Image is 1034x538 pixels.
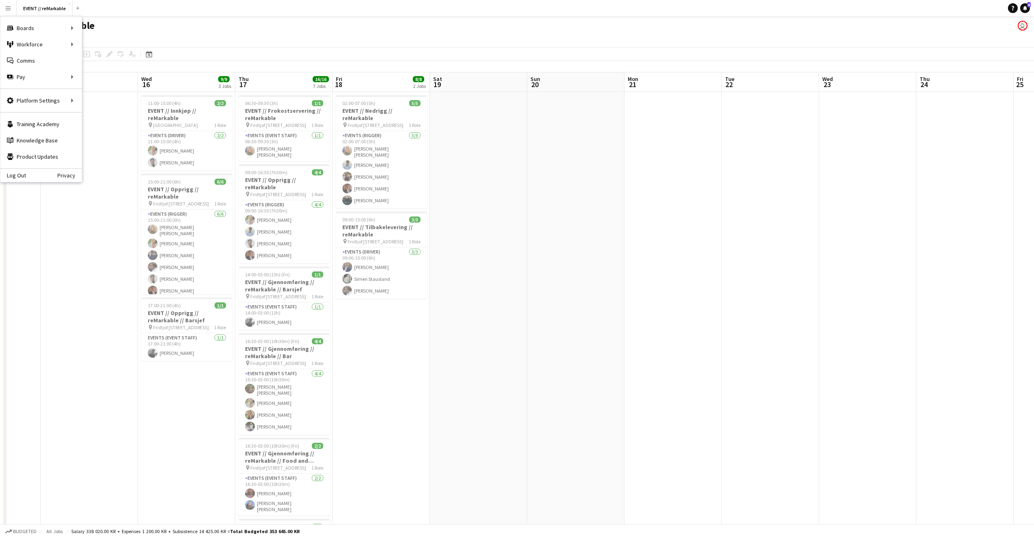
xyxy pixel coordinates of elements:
span: Tue [725,75,734,83]
h3: EVENT // Innkjøp // reMarkable [141,107,232,122]
h3: EVENT // Frokostservering // reMarkable [239,107,330,122]
span: 8/8 [413,76,424,82]
span: 09:00-16:30 (7h30m) [245,169,287,175]
div: 15:00-21:00 (6h)6/6EVENT // Opprigg // reMarkable Fridtjof [STREET_ADDRESS]1 RoleEvents (Rigger)6... [141,174,232,294]
span: 1/1 [215,302,226,308]
span: 15:00-21:00 (6h) [148,179,181,185]
span: Budgeted [13,529,37,534]
span: 1 Role [409,238,421,245]
span: 18 [335,80,342,89]
span: 17:00-21:00 (4h) [148,302,181,308]
span: Thu [920,75,930,83]
span: Sat [433,75,442,83]
h3: EVENT // Opprigg // reMarkable [239,176,330,191]
span: 1 Role [214,201,226,207]
app-job-card: 16:30-03:00 (10h30m) (Fri)2/2EVENT // Gjennomføring // reMarkable // Food and beverage Fridtjof [... [239,438,330,516]
span: 3/3 [409,217,421,223]
app-job-card: 17:00-21:00 (4h)1/1EVENT // Opprigg // reMarkable // Barsjef Fridtjof [STREET_ADDRESS]1 RoleEvent... [141,297,232,361]
span: 19 [432,80,442,89]
a: Comms [0,52,82,69]
span: Fridtjof [STREET_ADDRESS] [153,324,209,330]
div: 3 Jobs [219,83,231,89]
app-card-role: Events (Event Staff)4/416:30-03:00 (10h30m)[PERSON_NAME] [PERSON_NAME][PERSON_NAME][PERSON_NAME][... [239,369,330,435]
span: Fri [336,75,342,83]
span: 06:30-09:30 (3h) [245,100,278,106]
app-user-avatar: Caroline Skjervold [1018,21,1027,31]
span: Wed [822,75,833,83]
h3: EVENT // Nedrigg // reMarkable [336,107,427,122]
app-card-role: Events (Rigger)6/615:00-21:00 (6h)[PERSON_NAME] [PERSON_NAME] [PERSON_NAME][PERSON_NAME][PERSON_N... [141,210,232,299]
span: Fridtjof [STREET_ADDRESS] [250,191,306,197]
span: 02:00-07:00 (5h) [342,100,375,106]
app-card-role: Events (Event Staff)2/216:30-03:00 (10h30m)[PERSON_NAME][PERSON_NAME] [PERSON_NAME] [239,474,330,516]
span: 1 Role [311,122,323,128]
span: Fridtjof [STREET_ADDRESS] [250,465,306,471]
h3: EVENT // Opprigg // reMarkable [141,186,232,200]
button: Budgeted [4,527,38,536]
app-job-card: 09:00-15:00 (6h)3/3EVENT // Tilbakelevering // reMarkable Fridtjof [STREET_ADDRESS]1 RoleEvents (... [336,212,427,299]
div: Salary 338 020.00 KR + Expenses 1 200.00 KR + Subsistence 14 425.00 KR = [71,528,300,534]
div: 7 Jobs [313,83,329,89]
app-job-card: 02:00-07:00 (5h)5/5EVENT // Nedrigg // reMarkable Fridtjof [STREET_ADDRESS]1 RoleEvents (Rigger)5... [336,95,427,208]
span: 2/2 [215,100,226,106]
app-card-role: Events (Rigger)4/409:00-16:30 (7h30m)[PERSON_NAME][PERSON_NAME][PERSON_NAME][PERSON_NAME] [239,200,330,263]
div: 06:30-09:30 (3h)1/1EVENT // Frokostservering // reMarkable Fridtjof [STREET_ADDRESS]1 RoleEvents ... [239,95,330,161]
h3: EVENT // Gjennomføring // reMarkable // Barsjef [239,278,330,293]
span: Fridtjof [STREET_ADDRESS] [250,293,306,300]
a: Knowledge Base [0,132,82,149]
span: All jobs [45,528,64,534]
span: 1 Role [311,191,323,197]
span: 21 [627,80,638,89]
span: Fridtjof [STREET_ADDRESS] [348,122,403,128]
app-card-role: Events (Rigger)5/502:00-07:00 (5h)[PERSON_NAME] [PERSON_NAME] [PERSON_NAME][PERSON_NAME][PERSON_N... [336,131,427,208]
span: 1 Role [214,122,226,128]
span: 1 Role [214,324,226,330]
span: 1 Role [311,465,323,471]
span: Total Budgeted 353 645.00 KR [230,528,300,534]
app-job-card: 11:00-15:00 (4h)2/2EVENT // Innkjøp // reMarkable [GEOGRAPHIC_DATA]1 RoleEvents (Driver)2/211:00-... [141,95,232,171]
span: Fridtjof [STREET_ADDRESS] [153,201,209,207]
span: 1 Role [409,122,421,128]
h3: EVENT // Tilbakelevering // reMarkable [336,223,427,238]
span: 23 [821,80,833,89]
app-card-role: Events (Event Staff)1/114:00-03:00 (13h)[PERSON_NAME] [239,302,330,330]
span: 2/2 [312,443,323,449]
span: 17 [237,80,249,89]
span: 16 [140,80,152,89]
h3: EVENT // Gjennomføring // reMarkable // Bar [239,345,330,360]
span: 4/4 [312,169,323,175]
span: 1/1 [312,100,323,106]
span: 16/16 [313,76,329,82]
span: 16:30-03:00 (10h30m) (Fri) [245,443,299,449]
h3: EVENT // Opprigg // reMarkable // Barsjef [141,309,232,324]
span: Mon [628,75,638,83]
div: Workforce [0,36,82,52]
app-card-role: Events (Driver)2/211:00-15:00 (4h)[PERSON_NAME][PERSON_NAME] [141,131,232,171]
div: Pay [0,69,82,85]
a: Privacy [57,172,82,179]
span: 1 Role [311,293,323,300]
div: 2 Jobs [413,83,426,89]
span: 6 [1027,2,1031,7]
span: 11:00-15:00 (4h) [148,100,181,106]
span: 4/4 [312,338,323,344]
a: Training Academy [0,116,82,132]
a: Log Out [0,172,26,179]
span: 09:00-15:00 (6h) [342,217,375,223]
span: 22 [724,80,734,89]
app-card-role: Events (Event Staff)1/117:00-21:00 (4h)[PERSON_NAME] [141,333,232,361]
span: [GEOGRAPHIC_DATA] [153,122,198,128]
app-job-card: 16:30-03:00 (10h30m) (Fri)4/4EVENT // Gjennomføring // reMarkable // Bar Fridtjof [STREET_ADDRESS... [239,333,330,435]
span: Thu [239,75,249,83]
span: Wed [141,75,152,83]
button: EVENT // reMarkable [17,0,73,16]
span: 5/5 [409,100,421,106]
span: Fri [1017,75,1023,83]
span: Fridtjof [STREET_ADDRESS] [250,360,306,366]
app-job-card: 14:00-03:00 (13h) (Fri)1/1EVENT // Gjennomføring // reMarkable // Barsjef Fridtjof [STREET_ADDRES... [239,267,330,330]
